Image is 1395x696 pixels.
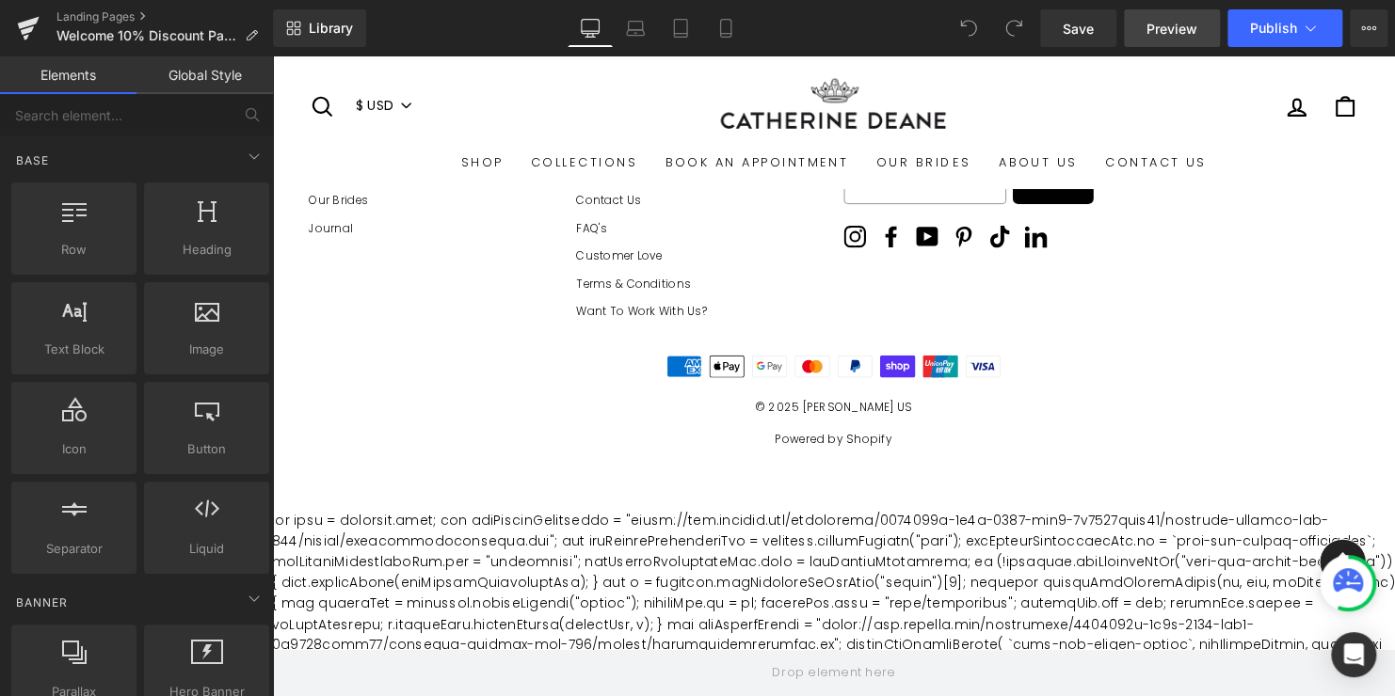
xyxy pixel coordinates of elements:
a: Powered by Shopify [510,379,629,395]
div: Open Intercom Messenger [1331,632,1376,677]
span: Preview [1146,19,1197,39]
span: Save [1063,19,1094,39]
span: Welcome 10% Discount Page [56,28,237,43]
a: New Library [273,9,366,47]
a: Customer Love [309,190,396,215]
a: Collections [249,91,385,125]
a: Landing Pages [56,9,273,24]
span: Text Block [17,340,131,359]
span: Library [309,20,353,37]
span: Button [150,439,264,459]
a: Our Brides [38,134,98,159]
a: FAQ's [309,162,340,187]
a: Contact Us [309,134,375,159]
a: Want To Work With Us? [309,246,441,272]
a: Journal [38,162,82,187]
p: © 2025 [PERSON_NAME] US [38,332,1101,372]
ul: Primary [38,91,1101,125]
a: Book An Appointment [384,91,598,125]
span: Heading [150,240,264,260]
button: Undo [950,9,987,47]
button: More [1350,9,1387,47]
a: Laptop [613,9,658,47]
span: Image [150,340,264,359]
a: Mobile [703,9,748,47]
button: Redo [995,9,1033,47]
a: About Us [723,91,831,125]
a: Shop [177,91,248,125]
a: Contact Us [831,91,962,125]
span: Separator [17,539,131,559]
a: Desktop [568,9,613,47]
a: Terms & Conditions [309,218,425,244]
span: Liquid [150,539,264,559]
a: Our Brides [599,91,723,125]
a: Tablet [658,9,703,47]
a: Preview [1124,9,1220,47]
span: Publish [1250,21,1297,36]
span: Row [17,240,131,260]
img: Catherine Deane US [442,19,697,82]
span: Icon [17,439,131,459]
button: Publish [1227,9,1342,47]
a: Global Style [136,56,273,94]
span: Banner [14,593,70,611]
span: Base [14,151,51,169]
